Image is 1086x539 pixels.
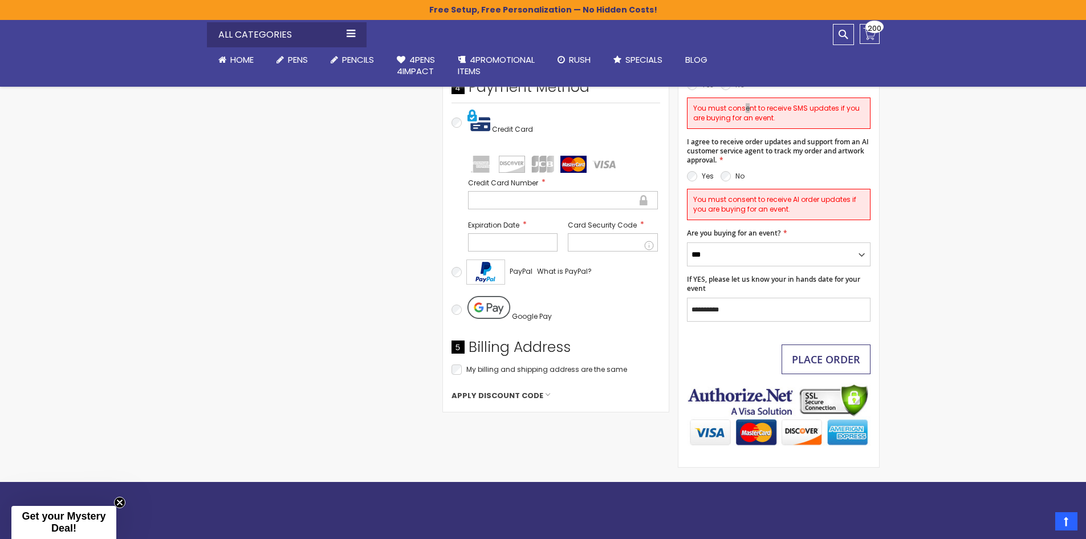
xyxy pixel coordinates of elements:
[397,54,435,77] span: 4Pens 4impact
[792,352,860,366] span: Place Order
[319,47,385,72] a: Pencils
[11,506,116,539] div: Get your Mystery Deal!Close teaser
[868,23,881,34] span: 200
[687,274,860,293] span: If YES, please let us know your in hands date for your event
[638,193,649,207] div: Secure transaction
[342,54,374,66] span: Pencils
[687,228,780,238] span: Are you buying for an event?
[467,109,490,132] img: Pay with credit card
[452,338,660,363] div: Billing Address
[537,265,592,278] a: What is PayPal?
[568,220,658,230] label: Card Security Code
[602,47,674,72] a: Specials
[230,54,254,66] span: Home
[466,260,505,285] img: Acceptance Mark
[546,47,602,72] a: Rush
[466,364,627,374] span: My billing and shipping address are the same
[265,47,319,72] a: Pens
[114,497,125,508] button: Close teaser
[735,171,745,181] label: No
[510,266,532,276] span: PayPal
[446,47,546,84] a: 4PROMOTIONALITEMS
[702,171,714,181] label: Yes
[530,156,556,173] img: jcb
[22,510,105,534] span: Get your Mystery Deal!
[674,47,719,72] a: Blog
[625,54,662,66] span: Specials
[782,345,871,374] button: Place Order
[385,47,446,84] a: 4Pens4impact
[458,54,535,77] span: 4PROMOTIONAL ITEMS
[860,24,880,44] a: 200
[687,98,871,128] div: You must consent to receive SMS updates if you are buying for an event.
[207,47,265,72] a: Home
[499,156,525,173] img: discover
[992,508,1086,539] iframe: Google Customer Reviews
[207,22,367,47] div: All Categories
[467,296,510,319] img: Pay with Google Pay
[512,311,552,321] span: Google Pay
[468,156,494,173] img: amex
[537,266,592,276] span: What is PayPal?
[685,54,707,66] span: Blog
[288,54,308,66] span: Pens
[452,391,543,401] span: Apply Discount Code
[569,54,591,66] span: Rush
[560,156,587,173] img: mastercard
[492,124,533,134] span: Credit Card
[687,137,869,165] span: I agree to receive order updates and support from an AI customer service agent to track my order ...
[452,78,660,103] div: Payment Method
[687,189,871,220] div: You must consent to receive AI order updates if you are buying for an event.
[468,220,558,230] label: Expiration Date
[468,177,658,188] label: Credit Card Number
[591,156,617,173] img: visa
